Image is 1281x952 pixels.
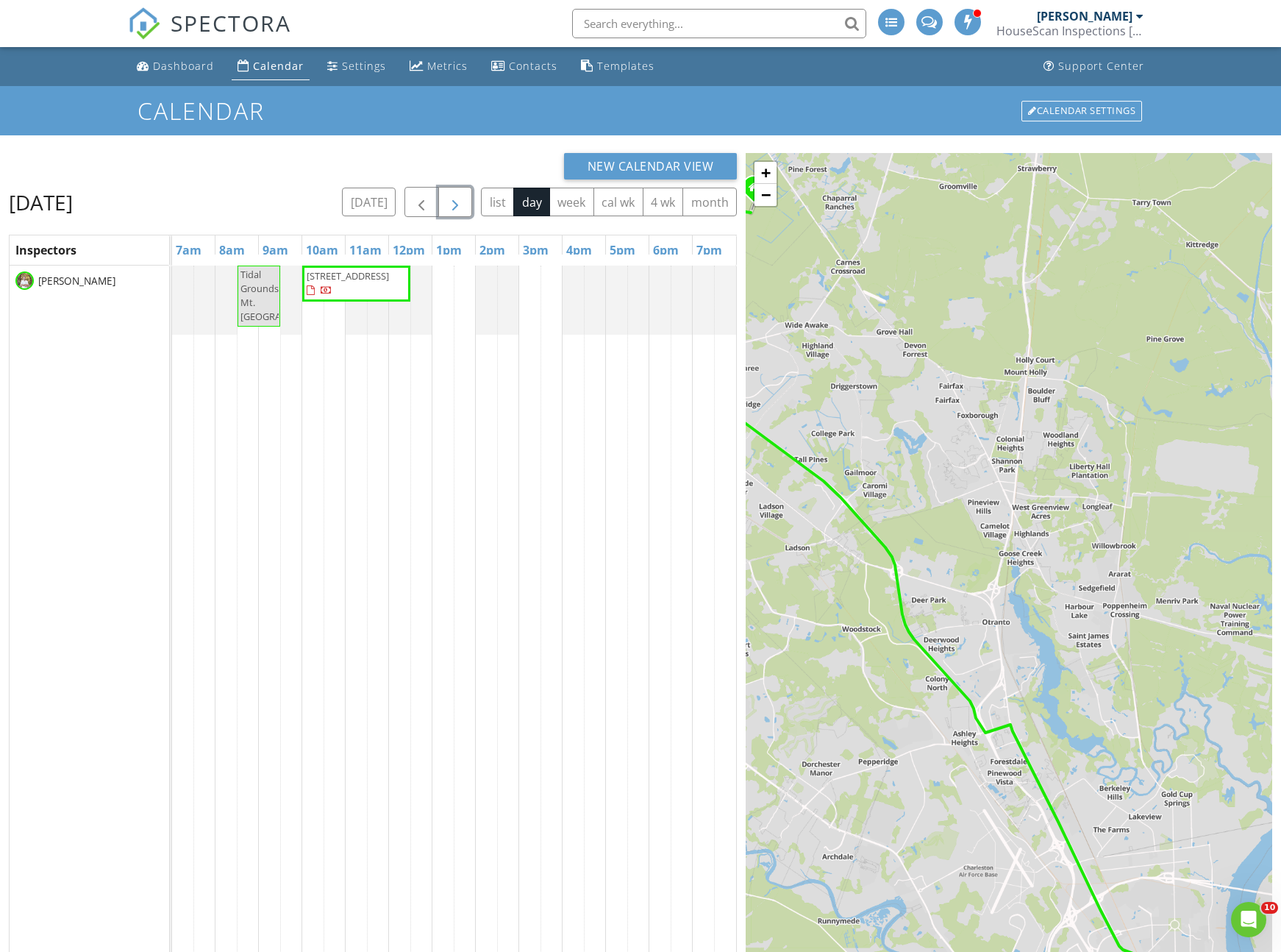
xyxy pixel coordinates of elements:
[481,188,514,216] button: list
[563,238,596,262] a: 4pm
[346,238,385,262] a: 11am
[215,238,249,262] a: 8am
[485,53,563,80] a: Contacts
[321,53,392,80] a: Settings
[519,238,552,262] a: 3pm
[682,188,737,216] button: month
[128,7,160,40] img: The Best Home Inspection Software - Spectora
[35,274,118,288] span: [PERSON_NAME]
[643,188,684,216] button: 4 wk
[171,7,291,38] span: SPECTORA
[427,59,468,73] div: Metrics
[389,238,429,262] a: 12pm
[572,9,866,38] input: Search everything...
[240,268,333,324] span: Tidal Grounds Mt. [GEOGRAPHIC_DATA]
[138,98,1143,124] h1: Calendar
[754,162,777,184] a: Zoom in
[476,238,509,262] a: 2pm
[15,242,76,258] span: Inspectors
[15,271,34,290] img: img_9433.jpg
[172,238,205,262] a: 7am
[128,20,291,51] a: SPECTORA
[404,187,439,217] button: Previous day
[342,188,396,216] button: [DATE]
[575,53,660,80] a: Templates
[1021,101,1142,121] div: Calendar Settings
[432,238,465,262] a: 1pm
[1261,902,1278,914] span: 10
[1058,59,1144,73] div: Support Center
[232,53,310,80] a: Calendar
[153,59,214,73] div: Dashboard
[606,238,639,262] a: 5pm
[1020,99,1143,123] a: Calendar Settings
[564,153,738,180] button: New Calendar View
[1037,9,1132,24] div: [PERSON_NAME]
[649,238,682,262] a: 6pm
[259,238,292,262] a: 9am
[693,238,726,262] a: 7pm
[754,184,777,206] a: Zoom out
[404,53,474,80] a: Metrics
[1231,902,1266,937] iframe: Intercom live chat
[253,59,304,73] div: Calendar
[1038,53,1150,80] a: Support Center
[438,187,473,217] button: Next day
[9,188,73,217] h2: [DATE]
[509,59,557,73] div: Contacts
[307,269,389,283] span: [STREET_ADDRESS]
[131,53,220,80] a: Dashboard
[996,24,1143,38] div: HouseScan Inspections Charleston
[593,188,643,216] button: cal wk
[342,59,386,73] div: Settings
[597,59,654,73] div: Templates
[302,238,342,262] a: 10am
[513,188,550,216] button: day
[549,188,594,216] button: week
